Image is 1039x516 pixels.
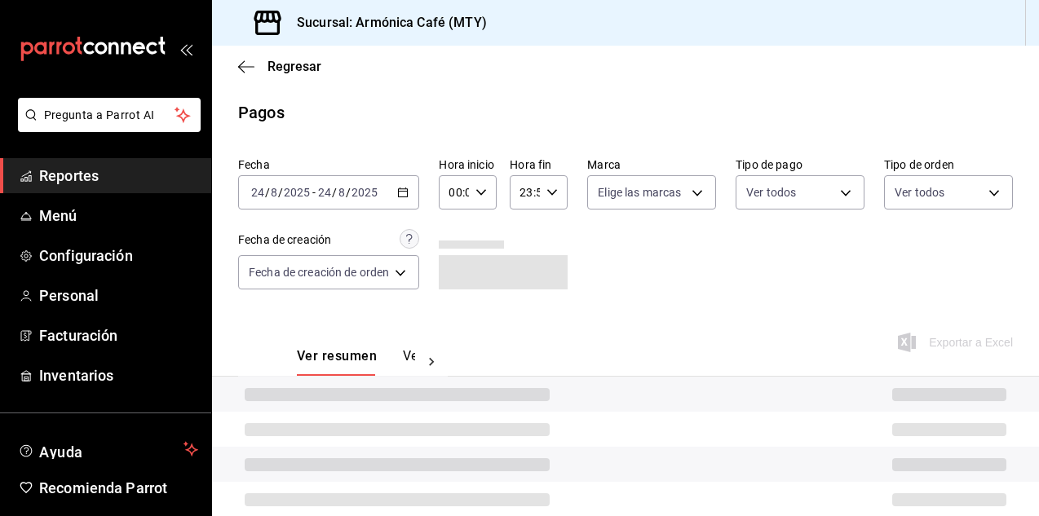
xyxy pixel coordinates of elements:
input: ---- [283,186,311,199]
div: Fecha de creación [238,232,331,249]
button: open_drawer_menu [179,42,192,55]
span: Regresar [267,59,321,74]
a: Pregunta a Parrot AI [11,118,201,135]
span: Pregunta a Parrot AI [44,107,175,124]
button: Ver pagos [403,348,464,376]
input: -- [250,186,265,199]
span: / [278,186,283,199]
span: Ver todos [746,184,796,201]
button: Ver resumen [297,348,377,376]
div: navigation tabs [297,348,415,376]
span: Recomienda Parrot [39,477,198,499]
input: -- [317,186,332,199]
span: Elige las marcas [598,184,681,201]
label: Hora fin [510,159,568,170]
button: Pregunta a Parrot AI [18,98,201,132]
label: Tipo de orden [884,159,1013,170]
span: Facturación [39,324,198,346]
span: Personal [39,284,198,307]
input: -- [338,186,346,199]
span: - [312,186,316,199]
span: Reportes [39,165,198,187]
button: Regresar [238,59,321,74]
label: Marca [587,159,716,170]
span: Menú [39,205,198,227]
label: Tipo de pago [736,159,864,170]
span: / [265,186,270,199]
div: Pagos [238,100,285,125]
span: Ayuda [39,439,177,459]
span: Inventarios [39,364,198,386]
input: ---- [351,186,378,199]
input: -- [270,186,278,199]
span: Fecha de creación de orden [249,264,389,280]
h3: Sucursal: Armónica Café (MTY) [284,13,487,33]
span: Ver todos [895,184,944,201]
span: Configuración [39,245,198,267]
span: / [332,186,337,199]
label: Hora inicio [439,159,497,170]
label: Fecha [238,159,419,170]
span: / [346,186,351,199]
